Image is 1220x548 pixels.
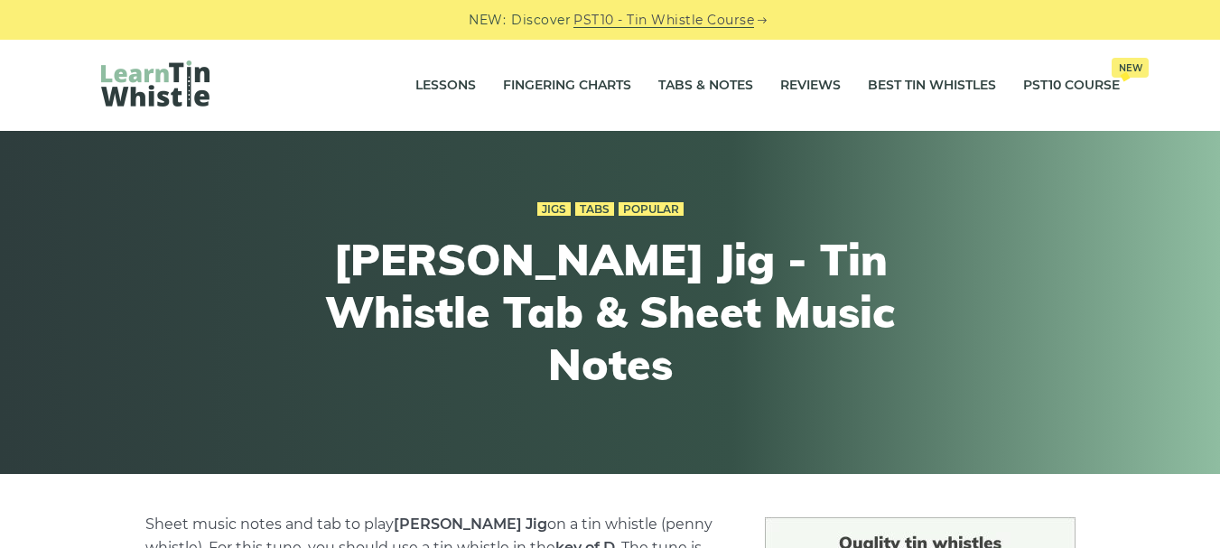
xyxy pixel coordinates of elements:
a: Fingering Charts [503,63,631,108]
a: Tabs [575,202,614,217]
a: Tabs & Notes [658,63,753,108]
strong: [PERSON_NAME] Jig [394,515,547,533]
a: Lessons [415,63,476,108]
a: Reviews [780,63,841,108]
span: New [1112,58,1149,78]
h1: [PERSON_NAME] Jig - Tin Whistle Tab & Sheet Music Notes [278,234,943,390]
a: Popular [619,202,684,217]
a: Best Tin Whistles [868,63,996,108]
a: Jigs [537,202,571,217]
a: PST10 CourseNew [1023,63,1120,108]
img: LearnTinWhistle.com [101,60,210,107]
